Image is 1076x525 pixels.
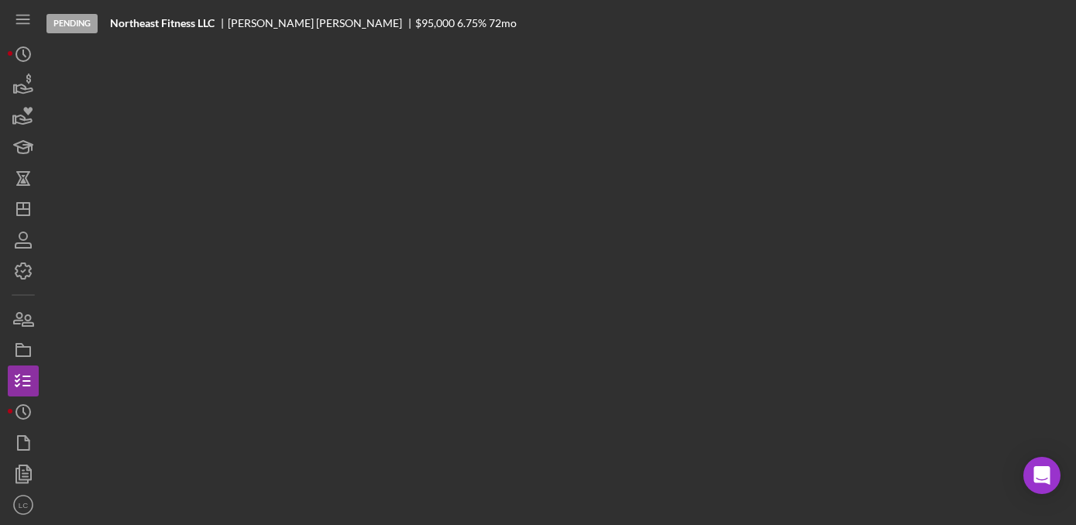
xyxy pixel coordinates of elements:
[415,17,455,29] div: $95,000
[1023,457,1061,494] div: Open Intercom Messenger
[19,501,28,510] text: LC
[46,14,98,33] div: Pending
[457,17,486,29] div: 6.75 %
[228,17,415,29] div: [PERSON_NAME] [PERSON_NAME]
[489,17,517,29] div: 72 mo
[110,17,215,29] b: Northeast Fitness LLC
[8,489,39,520] button: LC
